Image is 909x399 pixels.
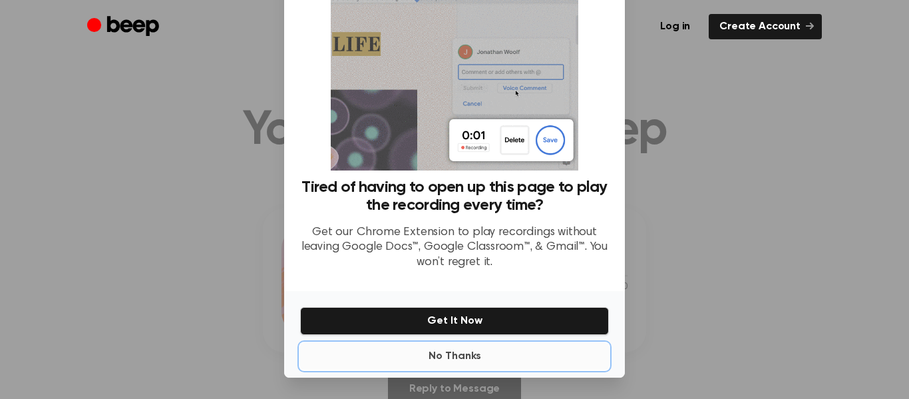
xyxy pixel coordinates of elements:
[300,307,609,335] button: Get It Now
[300,225,609,270] p: Get our Chrome Extension to play recordings without leaving Google Docs™, Google Classroom™, & Gm...
[709,14,822,39] a: Create Account
[300,179,609,214] h3: Tired of having to open up this page to play the recording every time?
[300,343,609,370] button: No Thanks
[87,14,162,40] a: Beep
[649,14,701,39] a: Log in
